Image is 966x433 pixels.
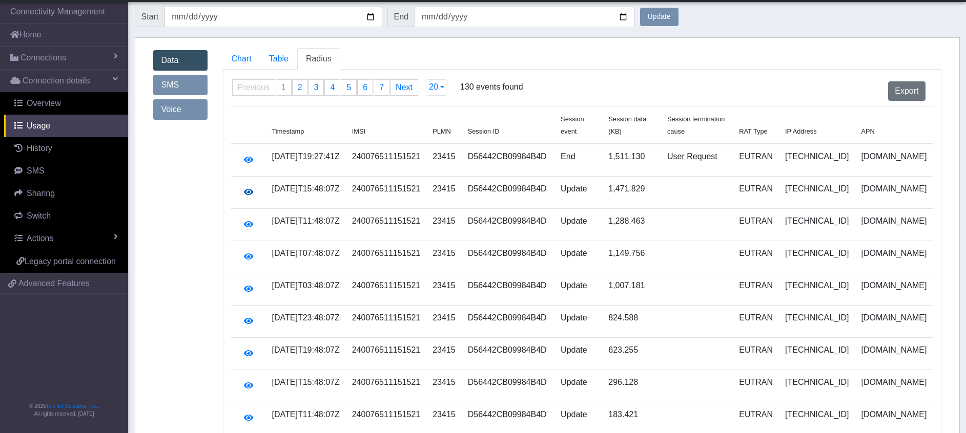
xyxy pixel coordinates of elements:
[314,83,319,92] span: 3
[855,306,933,338] td: [DOMAIN_NAME]
[602,144,661,177] td: 1,511.130
[779,370,855,402] td: [TECHNICAL_ID]
[667,115,725,135] span: Session termination cause
[460,81,523,110] span: 130 events found
[346,306,426,338] td: 240076511151521
[346,177,426,209] td: 240076511151521
[426,177,462,209] td: 23415
[602,241,661,273] td: 1,149.756
[266,273,346,306] td: [DATE]T03:48:07Z
[27,234,53,243] span: Actions
[785,127,817,135] span: IP Address
[269,54,289,63] span: Table
[4,137,128,160] a: History
[739,127,767,135] span: RAT Type
[608,115,646,135] span: Session data (KB)
[554,144,602,177] td: End
[298,83,302,92] span: 2
[855,338,933,370] td: [DOMAIN_NAME]
[153,75,208,95] a: SMS
[272,127,304,135] span: Timestamp
[223,48,941,70] ul: Tabs
[602,177,661,209] td: 1,471.829
[602,338,661,370] td: 623.255
[426,338,462,370] td: 23415
[779,241,855,273] td: [TECHNICAL_ID]
[4,115,128,137] a: Usage
[306,54,332,63] span: Radius
[266,144,346,177] td: [DATE]T19:27:41Z
[346,209,426,241] td: 240076511151521
[426,370,462,402] td: 23415
[733,370,779,402] td: EUTRAN
[733,177,779,209] td: EUTRAN
[27,211,51,220] span: Switch
[27,144,52,153] span: History
[640,8,679,26] button: Update
[363,83,367,92] span: 6
[462,241,554,273] td: D56442CB09984B4D
[602,306,661,338] td: 824.588
[387,7,415,27] span: End
[390,80,418,95] a: Next page
[779,209,855,241] td: [TECHNICAL_ID]
[861,127,874,135] span: APN
[733,306,779,338] td: EUTRAN
[462,144,554,177] td: D56442CB09984B4D
[232,54,252,63] span: Chart
[602,209,661,241] td: 1,288.463
[426,241,462,273] td: 23415
[602,273,661,306] td: 1,007.181
[153,99,208,120] a: Voice
[266,177,346,209] td: [DATE]T15:48:07Z
[554,370,602,402] td: Update
[779,144,855,177] td: [TECHNICAL_ID]
[27,121,50,130] span: Usage
[25,257,116,266] span: Legacy portal connection
[266,241,346,273] td: [DATE]T07:48:07Z
[602,370,661,402] td: 296.128
[554,209,602,241] td: Update
[433,127,451,135] span: PLMN
[46,403,97,409] a: Telit IoT Solutions, Inc.
[4,182,128,205] a: Sharing
[27,99,61,107] span: Overview
[462,306,554,338] td: D56442CB09984B4D
[18,277,90,290] span: Advanced Features
[462,177,554,209] td: D56442CB09984B4D
[379,83,384,92] span: 7
[779,273,855,306] td: [TECHNICAL_ID]
[462,338,554,370] td: D56442CB09984B4D
[330,83,335,92] span: 4
[779,177,855,209] td: [TECHNICAL_ID]
[855,370,933,402] td: [DOMAIN_NAME]
[554,241,602,273] td: Update
[779,338,855,370] td: [TECHNICAL_ID]
[4,205,128,227] a: Switch
[733,273,779,306] td: EUTRAN
[346,273,426,306] td: 240076511151521
[733,209,779,241] td: EUTRAN
[346,83,351,92] span: 5
[855,241,933,273] td: [DOMAIN_NAME]
[238,83,270,92] span: Previous
[4,227,128,250] a: Actions
[561,115,584,135] span: Session event
[462,209,554,241] td: D56442CB09984B4D
[554,306,602,338] td: Update
[346,241,426,273] td: 240076511151521
[346,370,426,402] td: 240076511151521
[554,338,602,370] td: Update
[153,50,208,71] a: Data
[23,75,90,87] span: Connection details
[135,7,166,27] span: Start
[661,144,733,177] td: User Request
[779,306,855,338] td: [TECHNICAL_ID]
[426,79,447,96] button: 20
[855,209,933,241] td: [DOMAIN_NAME]
[4,160,128,182] a: SMS
[346,144,426,177] td: 240076511151521
[266,209,346,241] td: [DATE]T11:48:07Z
[855,177,933,209] td: [DOMAIN_NAME]
[4,92,128,115] a: Overview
